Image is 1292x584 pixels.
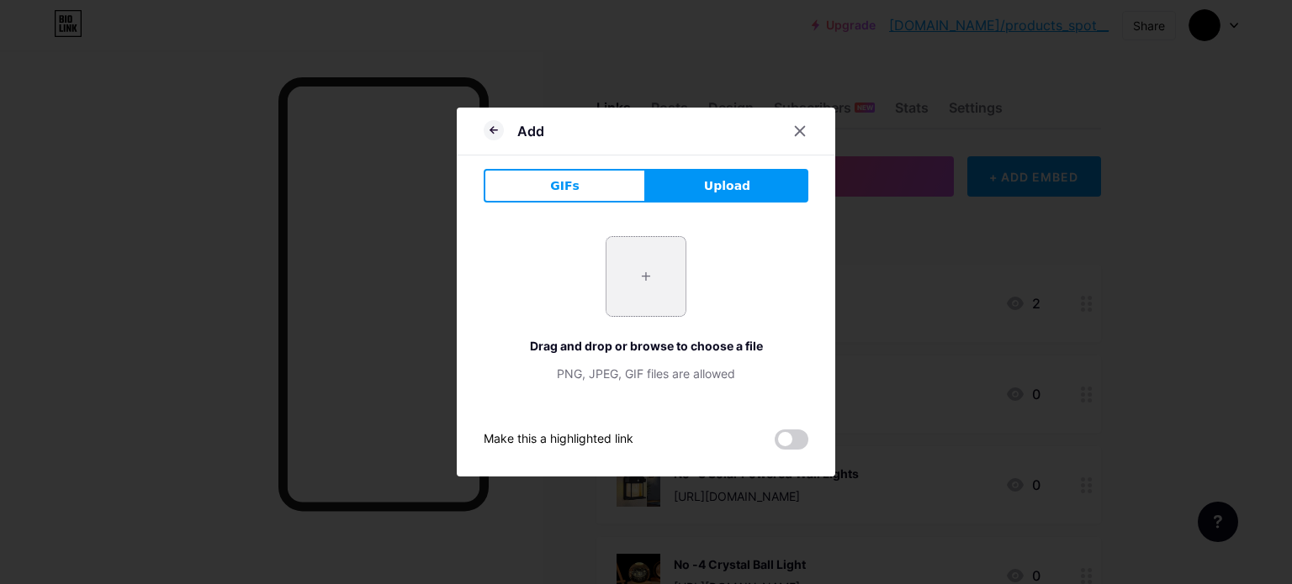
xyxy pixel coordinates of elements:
[704,177,750,195] span: Upload
[646,169,808,203] button: Upload
[517,121,544,141] div: Add
[550,177,580,195] span: GIFs
[484,337,808,355] div: Drag and drop or browse to choose a file
[484,169,646,203] button: GIFs
[484,429,633,450] div: Make this a highlighted link
[484,365,808,382] div: PNG, JPEG, GIF files are allowed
